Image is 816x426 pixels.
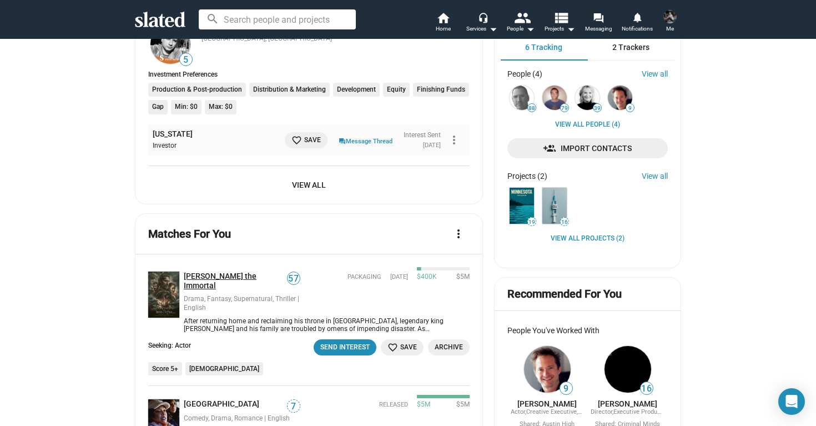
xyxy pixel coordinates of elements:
[642,69,668,78] a: View all
[542,86,567,110] img: Stefan Sonnenfeld
[404,131,441,140] div: Interest Sent
[507,69,542,78] div: People (4)
[507,172,547,181] div: Projects (2)
[466,22,497,36] div: Services
[510,188,534,224] img: Minnesota
[511,408,526,415] span: Actor,
[510,86,534,110] img: Vince Gerardis
[507,22,535,36] div: People
[148,362,182,375] li: Score 5+
[564,22,577,36] mat-icon: arrow_drop_down
[622,22,653,36] span: Notifications
[486,22,500,36] mat-icon: arrow_drop_down
[585,22,612,36] span: Messaging
[507,326,668,335] div: People You've Worked With
[462,11,501,36] button: Services
[184,414,300,423] div: Comedy, Drama, Romance | English
[436,22,451,36] span: Home
[528,219,536,225] span: 19
[555,121,620,129] a: View all People (4)
[148,22,193,66] a: Marco Allegri
[778,388,805,415] div: Open Intercom Messenger
[153,129,193,139] a: [US_STATE]
[447,133,461,147] mat-icon: more_vert
[288,273,300,284] span: 57
[314,339,376,355] button: Send Interest
[390,273,408,282] time: [DATE]
[507,186,536,226] a: Minnesota
[575,86,600,110] img: Shelly Bancroft
[148,100,168,114] li: Gap
[514,9,530,26] mat-icon: people
[612,43,649,52] span: 2 Trackers
[333,83,380,97] li: Development
[553,9,569,26] mat-icon: view_list
[171,100,202,114] li: Min: $0
[148,342,191,350] div: Seeking: Actor
[523,22,537,36] mat-icon: arrow_drop_down
[291,135,302,146] mat-icon: favorite_border
[347,273,381,282] span: Packaging
[560,383,572,394] span: 9
[184,399,264,410] a: [GEOGRAPHIC_DATA]
[148,83,246,97] li: Production & Post-production
[517,399,577,408] a: [PERSON_NAME]
[148,227,231,242] mat-card-title: Matches For You
[561,105,568,112] span: 79
[593,12,603,23] mat-icon: forum
[320,342,370,353] div: Send Interest
[516,138,659,158] span: Import Contacts
[199,9,356,29] input: Search people and projects
[452,273,470,282] span: $5M
[424,11,462,36] a: Home
[452,227,465,240] mat-icon: more_vert
[148,71,470,78] div: Investment Preferences
[666,22,674,36] span: Me
[288,401,300,412] span: 7
[379,401,408,409] span: Released
[593,105,601,112] span: 39
[383,83,410,97] li: Equity
[205,100,236,114] li: Max: $0
[540,186,569,226] a: Minnesota: Vaccine
[605,346,651,393] img: Leigha Kingsley
[613,408,667,415] span: Executive Producer,
[148,272,179,318] img: Odysseus the Immortal
[663,10,677,23] img: Matthew Grathwol
[545,22,575,36] span: Projects
[436,11,450,24] mat-icon: home
[540,11,579,36] button: Projects
[423,142,441,149] time: [DATE]
[180,54,192,66] span: 5
[528,105,536,112] span: 88
[185,362,263,375] li: [DEMOGRAPHIC_DATA]
[184,272,287,290] a: [PERSON_NAME] the Immortal
[417,273,437,282] span: $400K
[507,287,622,302] mat-card-title: Recommended For You
[641,383,653,394] span: 16
[598,399,657,408] a: [PERSON_NAME]
[387,342,417,353] span: Save
[417,400,430,409] span: $5M
[381,339,424,355] button: Save
[542,188,567,224] img: Minnesota: Vaccine
[632,12,642,22] mat-icon: notifications
[591,408,613,415] span: Director,
[526,408,582,415] span: Creative Executive,
[285,132,328,148] button: Save
[153,142,275,151] div: Investor
[428,339,470,355] button: Archive
[618,11,657,36] a: Notifications
[150,24,190,64] img: Marco Allegri
[452,400,470,409] span: $5M
[608,86,632,110] img: Mike Wilson
[551,234,624,243] a: View all Projects (2)
[339,135,392,146] a: Message Thread
[524,346,571,393] img: Mike Wilson
[148,175,470,195] a: View All
[478,12,488,22] mat-icon: headset_mic
[626,105,634,112] span: 9
[184,295,300,313] div: Drama, Fantasy, Supernatural, Thriller | English
[179,317,470,333] div: After returning home and reclaiming his throne in Ithaca, legendary king Odysseus and his family ...
[642,172,668,181] a: View all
